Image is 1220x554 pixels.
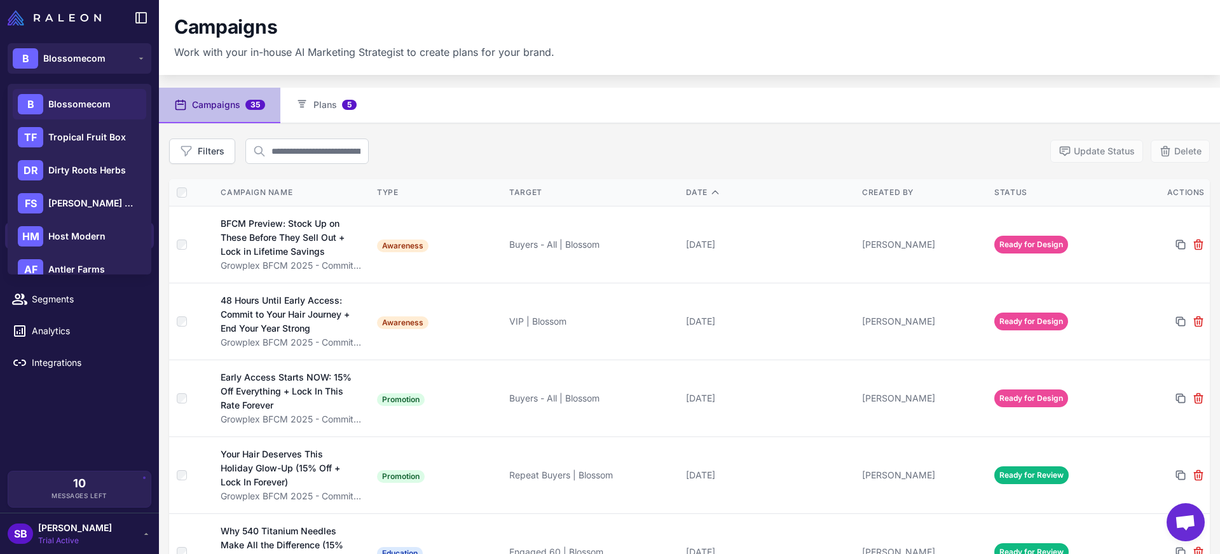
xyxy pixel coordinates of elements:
[994,389,1068,407] span: Ready for Design
[8,10,106,25] a: Raleon Logo
[32,292,144,306] span: Segments
[48,229,106,243] span: Host Modern
[48,196,137,210] span: [PERSON_NAME] Botanicals
[38,535,112,546] span: Trial Active
[862,238,984,252] div: [PERSON_NAME]
[686,187,852,198] div: Date
[159,88,280,123] button: Campaigns35
[8,10,101,25] img: Raleon Logo
[1050,140,1143,163] button: Update Status
[221,217,357,259] div: BFCM Preview: Stock Up on These Before They Sell Out + Lock in Lifetime Savings
[994,236,1068,253] span: Ready for Design
[32,324,144,338] span: Analytics
[48,262,105,276] span: Antler Farms
[862,468,984,482] div: [PERSON_NAME]
[18,226,43,247] div: HM
[1151,140,1210,163] button: Delete
[73,478,86,489] span: 10
[38,521,112,535] span: [PERSON_NAME]
[509,238,675,252] div: Buyers - All | Blossom
[862,314,984,328] div: [PERSON_NAME]
[221,370,357,412] div: Early Access Starts NOW: 15% Off Everything + Lock In This Rate Forever
[686,468,852,482] div: [DATE]
[43,51,106,65] span: Blossomecom
[5,286,154,313] a: Segments
[221,447,357,489] div: Your Hair Deserves This Holiday Glow-Up (15% Off + Lock In Forever)
[48,163,126,177] span: Dirty Roots Herbs
[221,187,364,198] div: Campaign Name
[169,138,235,164] button: Filters
[994,313,1068,330] span: Ready for Design
[5,127,154,154] a: Chats
[8,43,151,74] button: BBlossomecom
[686,314,852,328] div: [DATE]
[377,316,428,329] span: Awareness
[245,100,265,110] span: 35
[174,44,554,60] p: Work with your in-house AI Marketing Strategist to create plans for your brand.
[5,349,154,376] a: Integrations
[5,222,154,249] a: Campaigns
[862,187,984,198] div: Created By
[377,393,425,406] span: Promotion
[509,391,675,405] div: Buyers - All | Blossom
[174,15,277,39] h1: Campaigns
[18,259,43,280] div: AF
[5,254,154,281] a: Calendar
[48,97,111,111] span: Blossomecom
[5,318,154,344] a: Analytics
[686,391,852,405] div: [DATE]
[18,94,43,114] div: B
[221,294,357,335] div: 48 Hours Until Early Access: Commit to Your Hair Journey + End Your Year Strong
[221,259,364,273] div: Growplex BFCM 2025 - Commitment & Confidence Focus
[221,412,364,426] div: Growplex BFCM 2025 - Commitment & Confidence Focus
[32,356,144,370] span: Integrations
[994,187,1116,198] div: Status
[377,470,425,483] span: Promotion
[5,191,154,217] a: Email Design
[994,466,1069,484] span: Ready for Review
[509,314,675,328] div: VIP | Blossom
[509,468,675,482] div: Repeat Buyers | Blossom
[18,127,43,147] div: TF
[280,88,372,123] button: Plans5
[48,130,126,144] span: Tropical Fruit Box
[686,238,852,252] div: [DATE]
[221,335,364,349] div: Growplex BFCM 2025 - Commitment & Confidence Focus
[8,524,33,544] div: SB
[342,100,357,110] span: 5
[221,489,364,503] div: Growplex BFCM 2025 - Commitment & Confidence Focus
[5,159,154,186] a: Knowledge
[1167,503,1205,541] div: Open chat
[377,187,499,198] div: Type
[509,187,675,198] div: Target
[1121,179,1210,206] th: Actions
[862,391,984,405] div: [PERSON_NAME]
[13,48,38,69] div: B
[18,160,43,180] div: DR
[51,491,107,501] span: Messages Left
[377,240,428,252] span: Awareness
[18,193,43,213] div: FS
